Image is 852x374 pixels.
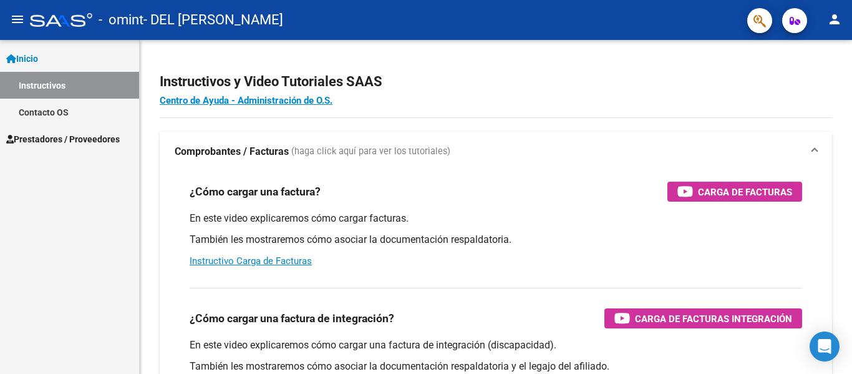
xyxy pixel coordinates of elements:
a: Instructivo Carga de Facturas [190,255,312,267]
p: En este video explicaremos cómo cargar una factura de integración (discapacidad). [190,338,802,352]
h2: Instructivos y Video Tutoriales SAAS [160,70,832,94]
div: Open Intercom Messenger [810,332,840,362]
p: También les mostraremos cómo asociar la documentación respaldatoria. [190,233,802,247]
a: Centro de Ayuda - Administración de O.S. [160,95,332,106]
p: En este video explicaremos cómo cargar facturas. [190,212,802,225]
button: Carga de Facturas [667,182,802,202]
mat-expansion-panel-header: Comprobantes / Facturas (haga click aquí para ver los tutoriales) [160,132,832,172]
p: También les mostraremos cómo asociar la documentación respaldatoria y el legajo del afiliado. [190,360,802,373]
span: (haga click aquí para ver los tutoriales) [291,145,450,159]
span: - omint [99,6,143,34]
h3: ¿Cómo cargar una factura? [190,183,321,200]
h3: ¿Cómo cargar una factura de integración? [190,310,394,327]
strong: Comprobantes / Facturas [175,145,289,159]
span: Carga de Facturas [698,184,792,200]
span: Inicio [6,52,38,66]
span: Carga de Facturas Integración [635,311,792,327]
span: - DEL [PERSON_NAME] [143,6,283,34]
mat-icon: person [827,12,842,27]
span: Prestadores / Proveedores [6,132,120,146]
mat-icon: menu [10,12,25,27]
button: Carga de Facturas Integración [604,308,802,328]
